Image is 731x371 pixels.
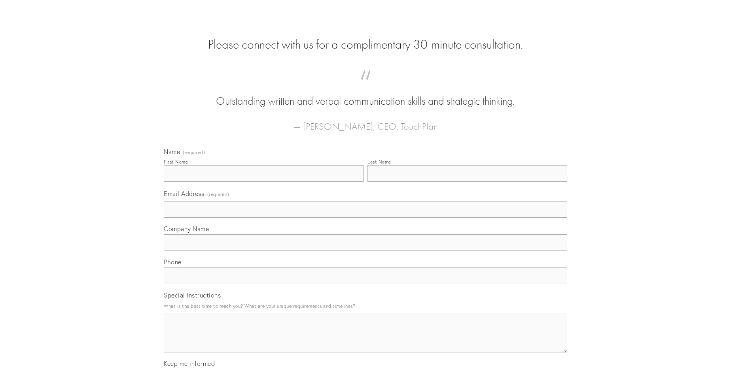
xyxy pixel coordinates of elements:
span: Email Address [164,190,205,198]
span: Company Name [164,225,209,233]
div: Last Name [367,159,391,165]
span: Name [164,148,180,156]
span: (required) [183,150,205,155]
h2: Please connect with us for a complimentary 30-minute consultation. [164,37,567,52]
div: First Name [164,159,188,165]
span: Special Instructions [164,291,221,299]
span: “ [176,78,555,94]
span: Phone [164,258,182,266]
blockquote: Outstanding written and verbal communication skills and strategic thinking. [176,78,555,109]
figcaption: — [PERSON_NAME], CEO, TouchPlan [176,109,555,134]
p: What is the best time to reach you? What are your unique requirements and timelines? [164,301,567,311]
span: (required) [207,189,229,200]
span: Keep me informed [164,360,215,367]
